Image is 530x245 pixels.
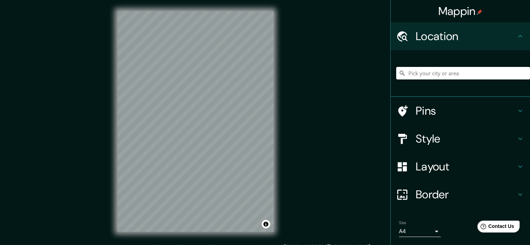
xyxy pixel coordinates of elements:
label: Size [399,220,406,226]
canvas: Map [117,11,274,232]
div: A4 [399,226,441,237]
div: Layout [391,153,530,181]
div: Pins [391,97,530,125]
h4: Layout [416,160,516,174]
h4: Border [416,187,516,201]
div: Style [391,125,530,153]
button: Toggle attribution [262,220,270,228]
h4: Location [416,29,516,43]
h4: Pins [416,104,516,118]
h4: Style [416,132,516,146]
div: Border [391,181,530,208]
input: Pick your city or area [396,67,530,79]
div: Location [391,22,530,50]
h4: Mappin [438,4,483,18]
iframe: Help widget launcher [468,218,522,237]
img: pin-icon.png [477,9,482,15]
